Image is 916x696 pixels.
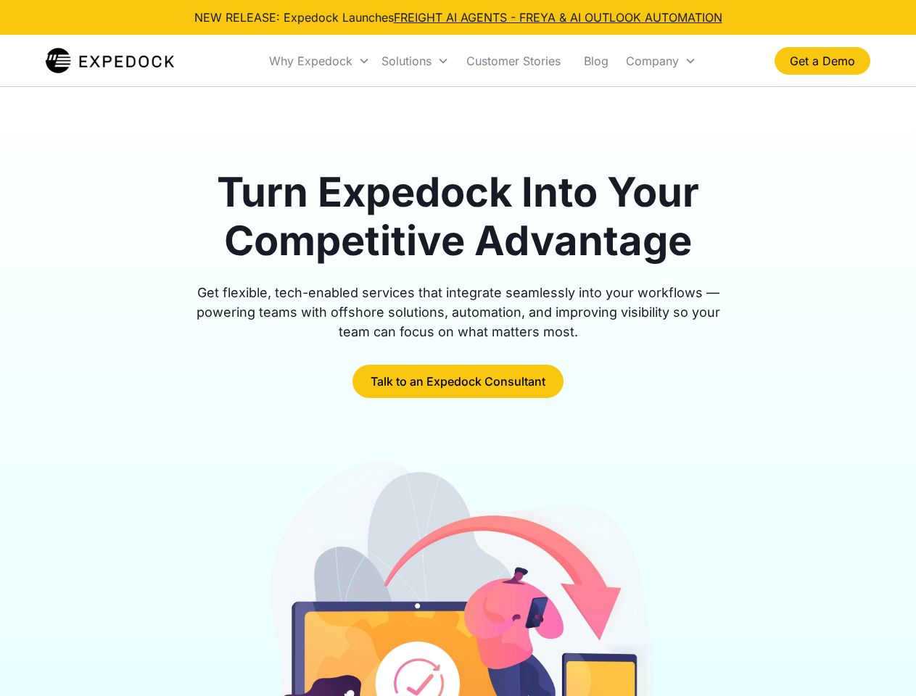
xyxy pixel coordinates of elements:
[180,283,737,341] div: Get flexible, tech-enabled services that integrate seamlessly into your workflows — powering team...
[263,36,376,86] div: Why Expedock
[620,36,702,86] div: Company
[455,36,572,86] a: Customer Stories
[394,10,722,25] a: FREIGHT AI AGENTS - FREYA & AI OUTLOOK AUTOMATION
[572,36,620,86] a: Blog
[352,365,564,398] a: Talk to an Expedock Consultant
[376,36,455,86] div: Solutions
[381,54,432,68] div: Solutions
[775,47,870,75] a: Get a Demo
[269,54,352,68] div: Why Expedock
[626,54,679,68] div: Company
[180,168,737,265] h1: Turn Expedock Into Your Competitive Advantage
[46,46,174,75] a: home
[194,9,722,26] div: NEW RELEASE: Expedock Launches
[46,46,174,75] img: Expedock Logo
[843,626,916,696] iframe: Chat Widget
